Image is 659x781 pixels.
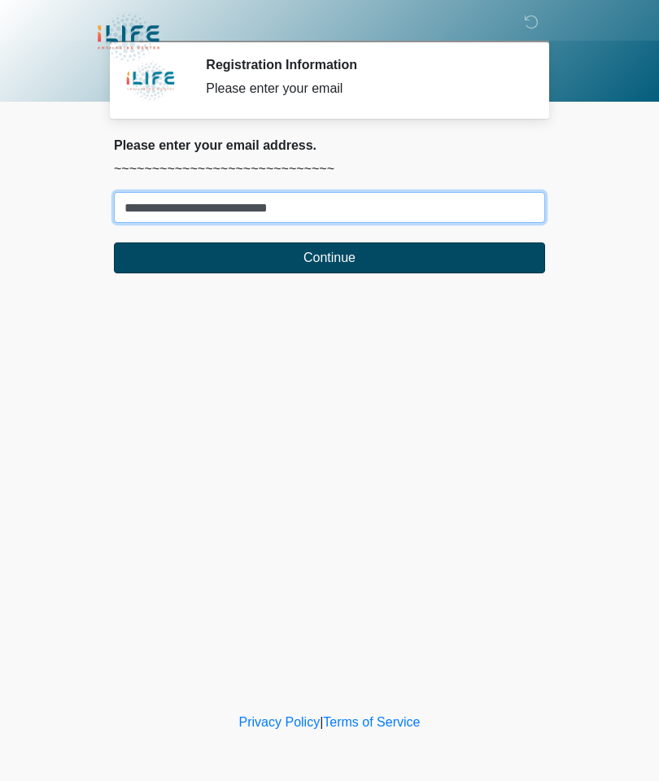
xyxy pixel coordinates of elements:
[114,159,545,179] p: ~~~~~~~~~~~~~~~~~~~~~~~~~~~~~
[320,715,323,729] a: |
[206,79,521,98] div: Please enter your email
[239,715,321,729] a: Privacy Policy
[98,12,159,63] img: iLIFE Anti-Aging Center Logo
[114,242,545,273] button: Continue
[126,57,175,106] img: Agent Avatar
[114,137,545,153] h2: Please enter your email address.
[323,715,420,729] a: Terms of Service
